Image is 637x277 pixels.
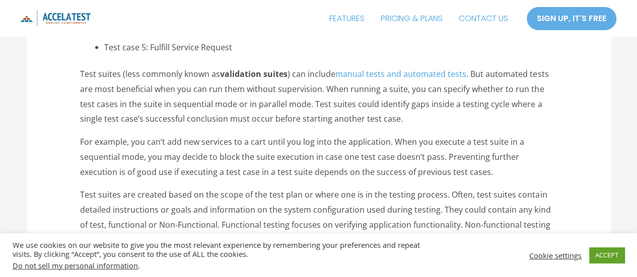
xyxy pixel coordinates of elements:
a: ACCEPT [589,247,624,263]
strong: validation suites [220,68,288,79]
nav: Site Navigation [321,6,516,31]
a: Do not sell my personal information [13,260,138,270]
img: icon [20,11,91,26]
div: We use cookies on our website to give you the most relevant experience by remembering your prefer... [13,240,441,270]
p: For example, you can’t add new services to a cart until you log into the application. When you ex... [80,134,557,179]
a: manual tests and automated tests [335,68,466,79]
a: SIGN UP, IT'S FREE [526,7,617,31]
li: Test case 5: Fulfill Service Request [104,40,557,55]
p: Test suites are created based on the scope of the test plan or where one is in the testing proces... [80,187,557,247]
a: CONTACT US [451,6,516,31]
a: FEATURES [321,6,373,31]
a: Cookie settings [529,251,582,260]
a: PRICING & PLANS [373,6,451,31]
p: Test suites (less commonly known as ) can include . But automated tests are most beneficial when ... [80,66,557,126]
div: . [13,261,441,270]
